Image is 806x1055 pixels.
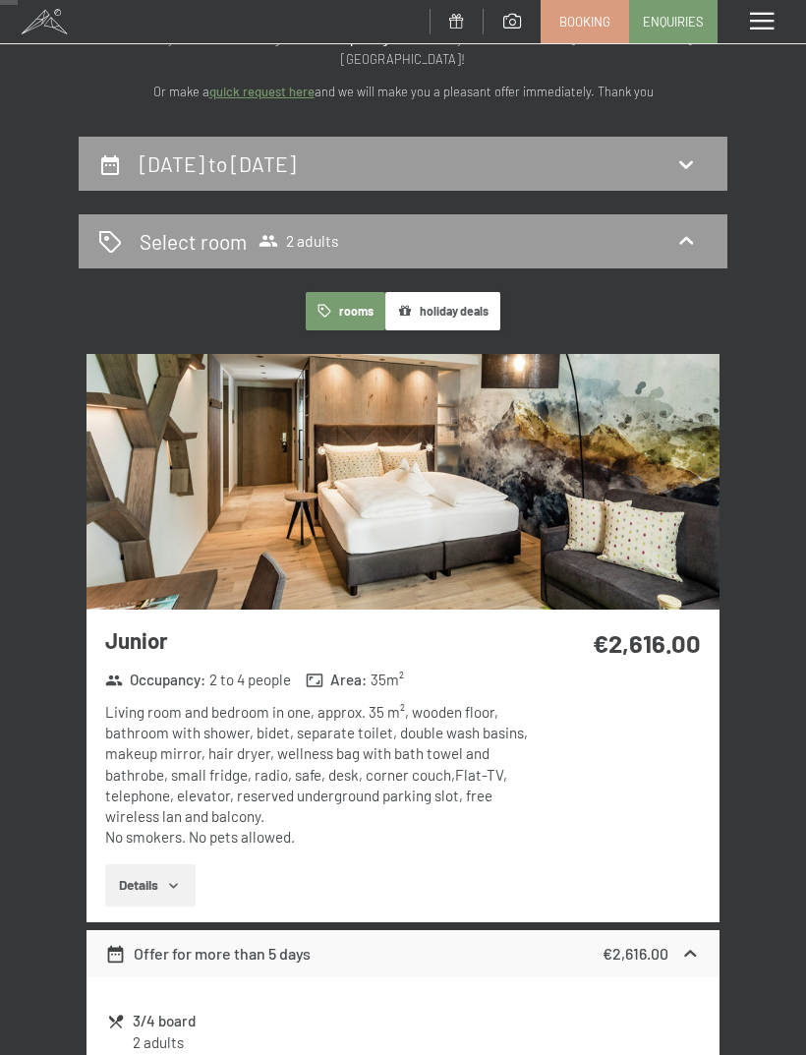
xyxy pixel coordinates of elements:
[105,864,195,908] button: Details
[140,151,296,176] h2: [DATE] to [DATE]
[140,227,247,256] h2: Select room
[105,942,311,966] div: Offer for more than 5 days
[603,944,668,963] strong: €2,616.00
[133,1032,699,1053] div: 2 adults
[79,29,727,70] p: Book directly and take advantage of the for your vacation at the [GEOGRAPHIC_DATA] in [GEOGRAPHIC...
[643,13,704,30] span: Enquiries
[86,930,720,977] div: Offer for more than 5 days€2,616.00
[259,231,339,251] span: 2 adults
[542,1,628,42] a: Booking
[306,670,367,690] strong: Area :
[133,1010,699,1032] div: 3/4 board
[86,354,720,611] img: mss_renderimg.php
[209,84,315,99] a: quick request here
[371,670,404,690] span: 35 m²
[322,30,439,46] strong: best price guarantee
[105,702,529,849] div: Living room and bedroom in one, approx. 35 m², wooden floor, bathroom with shower, bidet, separat...
[306,292,385,330] button: rooms
[79,82,727,102] p: Or make a and we will make you a pleasant offer immediately. Thank you
[593,627,701,658] strong: €2,616.00
[385,292,500,330] button: holiday deals
[105,625,529,656] h3: Junior
[209,670,291,690] span: 2 to 4 people
[630,1,717,42] a: Enquiries
[559,13,610,30] span: Booking
[105,670,205,690] strong: Occupancy :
